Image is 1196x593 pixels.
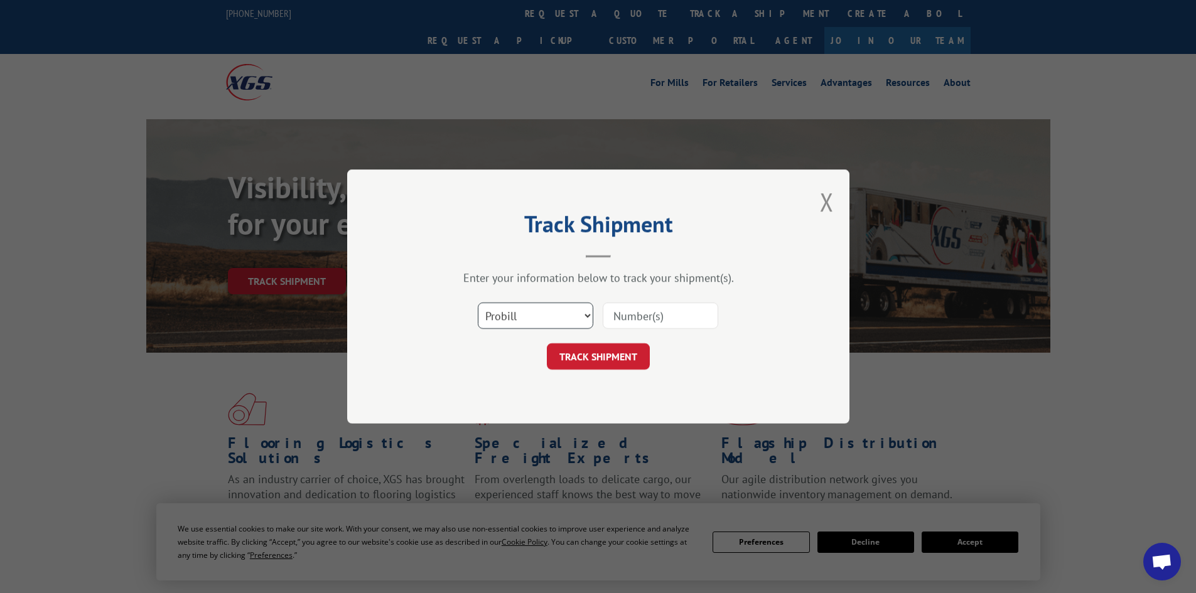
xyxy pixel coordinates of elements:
button: Close modal [820,185,834,218]
div: Open chat [1143,543,1181,580]
div: Enter your information below to track your shipment(s). [410,270,787,285]
button: TRACK SHIPMENT [547,343,650,370]
input: Number(s) [603,302,718,329]
h2: Track Shipment [410,215,787,239]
